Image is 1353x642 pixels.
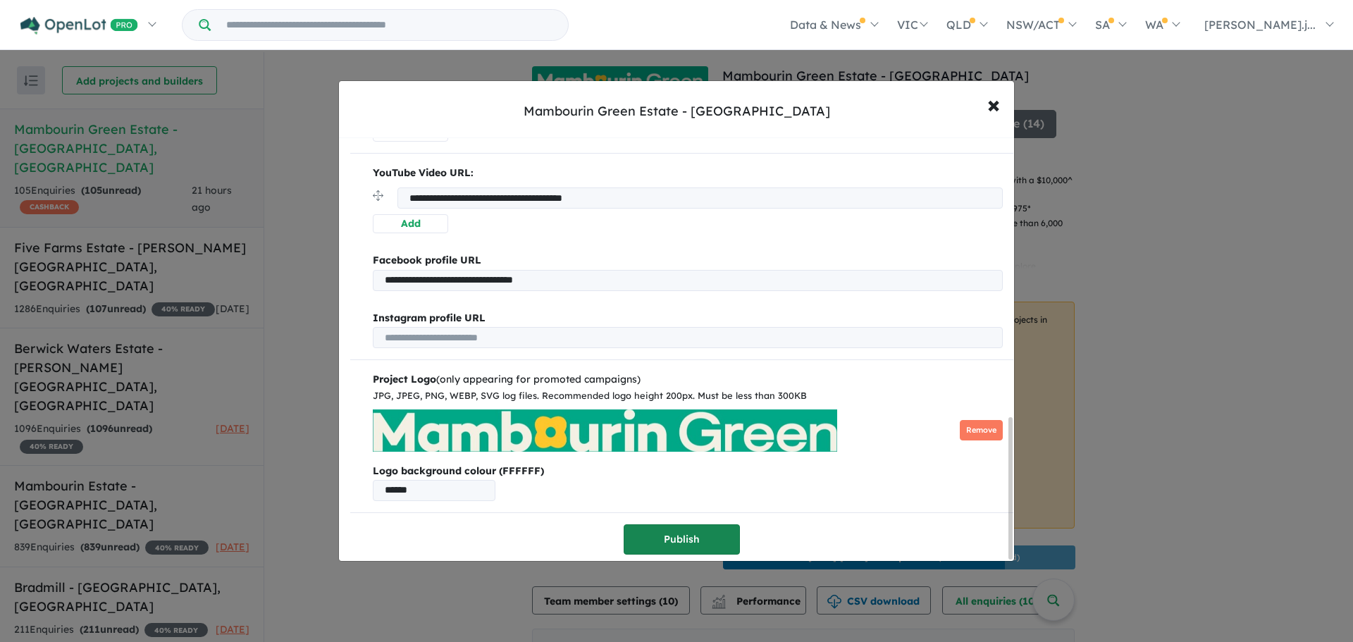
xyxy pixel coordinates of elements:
[373,463,1003,480] b: Logo background colour (FFFFFF)
[524,102,830,121] div: Mambourin Green Estate - [GEOGRAPHIC_DATA]
[373,371,1003,388] div: (only appearing for promoted campaigns)
[373,214,448,233] button: Add
[373,190,383,201] img: drag.svg
[373,373,436,385] b: Project Logo
[624,524,740,555] button: Publish
[1204,18,1316,32] span: [PERSON_NAME].j...
[373,388,1003,404] div: JPG, JPEG, PNG, WEBP, SVG log files. Recommended logo height 200px. Must be less than 300KB
[373,409,837,452] img: Mambourin%20Green%20Estate%20-%20Mambourin%20Logo.jpg
[214,10,565,40] input: Try estate name, suburb, builder or developer
[373,254,481,266] b: Facebook profile URL
[373,311,486,324] b: Instagram profile URL
[20,17,138,35] img: Openlot PRO Logo White
[373,165,1003,182] p: YouTube Video URL:
[987,89,1000,119] span: ×
[960,420,1003,440] button: Remove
